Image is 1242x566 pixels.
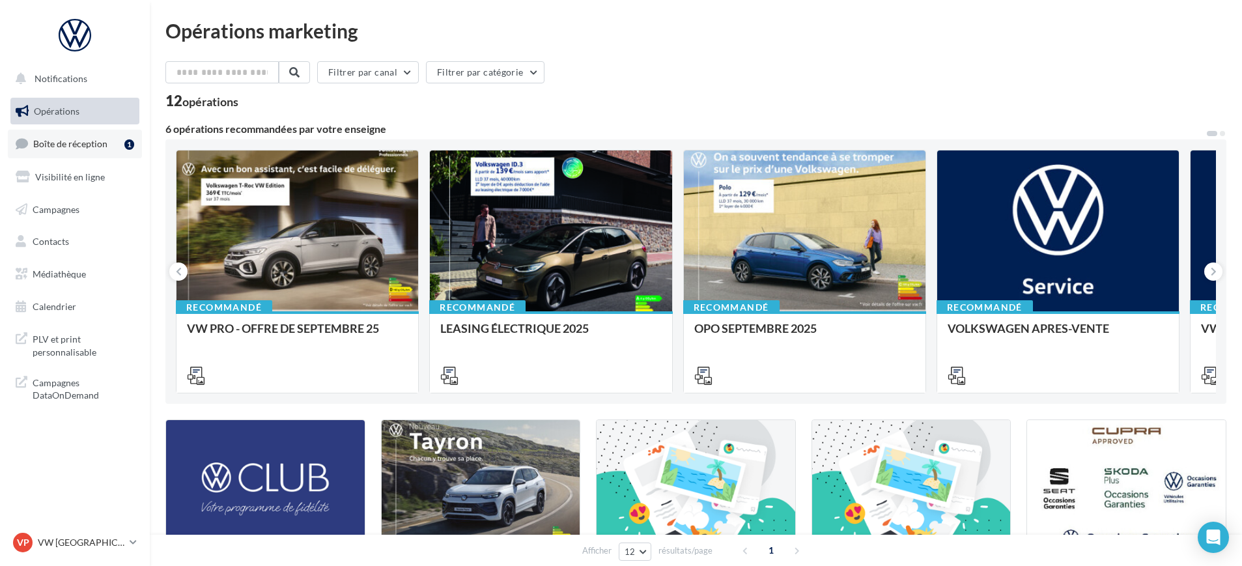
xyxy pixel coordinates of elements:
[35,73,87,84] span: Notifications
[937,300,1033,315] div: Recommandé
[8,369,142,407] a: Campagnes DataOnDemand
[8,228,142,255] a: Contacts
[426,61,544,83] button: Filtrer par catégorie
[38,536,124,549] p: VW [GEOGRAPHIC_DATA] 13
[33,268,86,279] span: Médiathèque
[33,330,134,358] span: PLV et print personnalisable
[124,139,134,150] div: 1
[8,325,142,363] a: PLV et print personnalisable
[187,322,408,348] div: VW PRO - OFFRE DE SEPTEMBRE 25
[761,540,782,561] span: 1
[8,293,142,320] a: Calendrier
[440,322,661,348] div: LEASING ÉLECTRIQUE 2025
[34,106,79,117] span: Opérations
[8,163,142,191] a: Visibilité en ligne
[619,543,652,561] button: 12
[582,545,612,557] span: Afficher
[165,21,1226,40] div: Opérations marketing
[8,130,142,158] a: Boîte de réception1
[1198,522,1229,553] div: Open Intercom Messenger
[33,236,69,247] span: Contacts
[33,374,134,402] span: Campagnes DataOnDemand
[33,301,76,312] span: Calendrier
[948,322,1168,348] div: VOLKSWAGEN APRES-VENTE
[8,65,137,92] button: Notifications
[8,261,142,288] a: Médiathèque
[33,203,79,214] span: Campagnes
[658,545,713,557] span: résultats/page
[165,94,238,108] div: 12
[33,138,107,149] span: Boîte de réception
[176,300,272,315] div: Recommandé
[182,96,238,107] div: opérations
[17,536,29,549] span: VP
[10,530,139,555] a: VP VW [GEOGRAPHIC_DATA] 13
[683,300,780,315] div: Recommandé
[694,322,915,348] div: OPO SEPTEMBRE 2025
[8,98,142,125] a: Opérations
[35,171,105,182] span: Visibilité en ligne
[8,196,142,223] a: Campagnes
[429,300,526,315] div: Recommandé
[625,546,636,557] span: 12
[165,124,1206,134] div: 6 opérations recommandées par votre enseigne
[317,61,419,83] button: Filtrer par canal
